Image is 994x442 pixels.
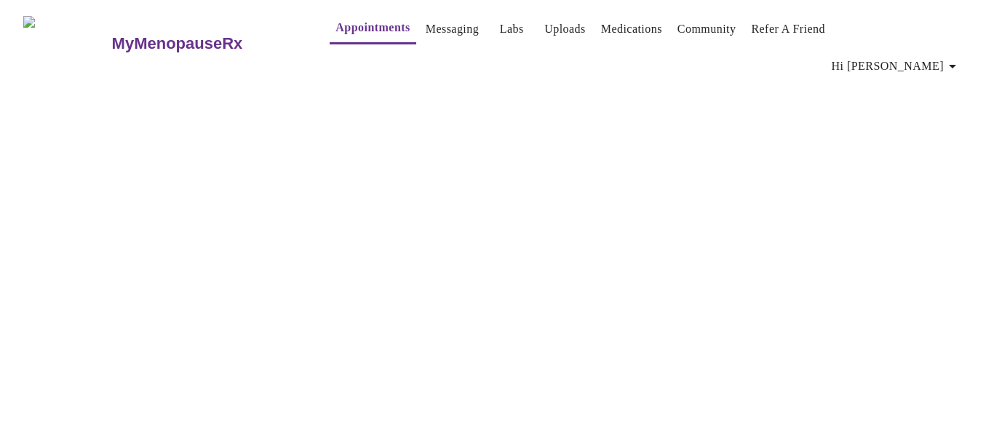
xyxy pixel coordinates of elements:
a: Labs [500,19,524,39]
button: Medications [595,15,668,44]
h3: MyMenopauseRx [112,34,243,53]
button: Appointments [330,13,416,44]
a: Refer a Friend [751,19,825,39]
a: Uploads [544,19,586,39]
a: Appointments [335,17,410,38]
a: Medications [601,19,662,39]
button: Community [672,15,742,44]
img: MyMenopauseRx Logo [23,16,110,71]
button: Labs [488,15,535,44]
span: Hi [PERSON_NAME] [832,56,961,76]
a: MyMenopauseRx [110,18,301,69]
button: Messaging [420,15,485,44]
a: Community [677,19,736,39]
button: Refer a Friend [745,15,831,44]
button: Hi [PERSON_NAME] [826,52,967,81]
button: Uploads [538,15,592,44]
a: Messaging [426,19,479,39]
